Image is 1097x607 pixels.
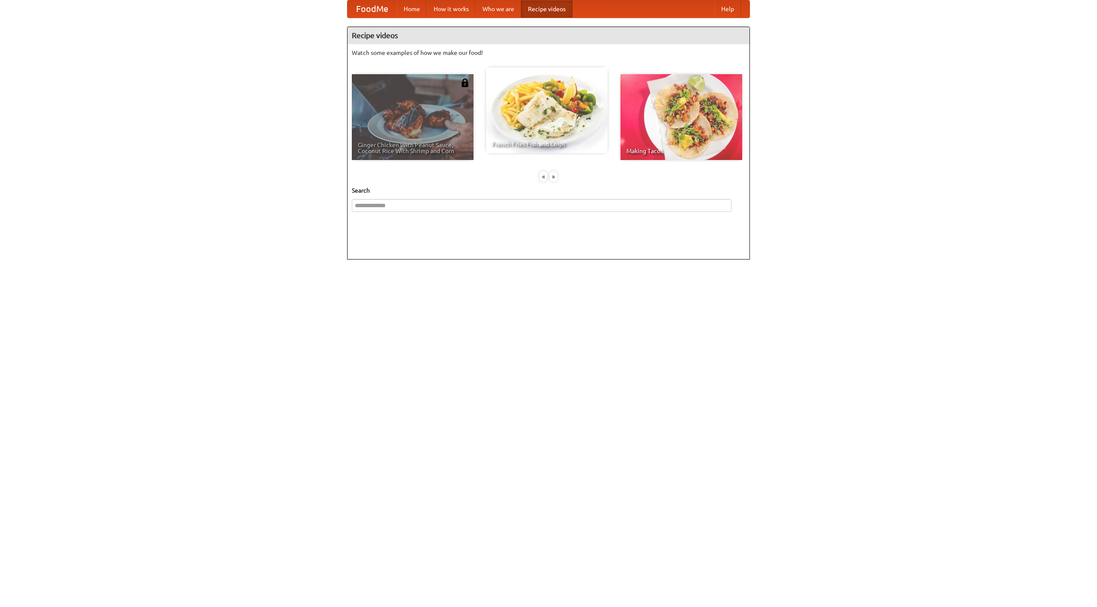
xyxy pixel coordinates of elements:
a: Recipe videos [521,0,572,18]
h4: Recipe videos [348,27,749,44]
a: Who we are [476,0,521,18]
a: French Fries Fish and Chips [486,67,608,153]
a: Help [714,0,741,18]
div: « [540,171,547,182]
a: FoodMe [348,0,397,18]
div: » [550,171,557,182]
p: Watch some examples of how we make our food! [352,48,745,57]
a: Home [397,0,427,18]
span: Making Tacos [626,148,736,154]
a: Making Tacos [620,74,742,160]
h5: Search [352,186,745,195]
span: French Fries Fish and Chips [492,141,602,147]
a: How it works [427,0,476,18]
img: 483408.png [461,79,469,87]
